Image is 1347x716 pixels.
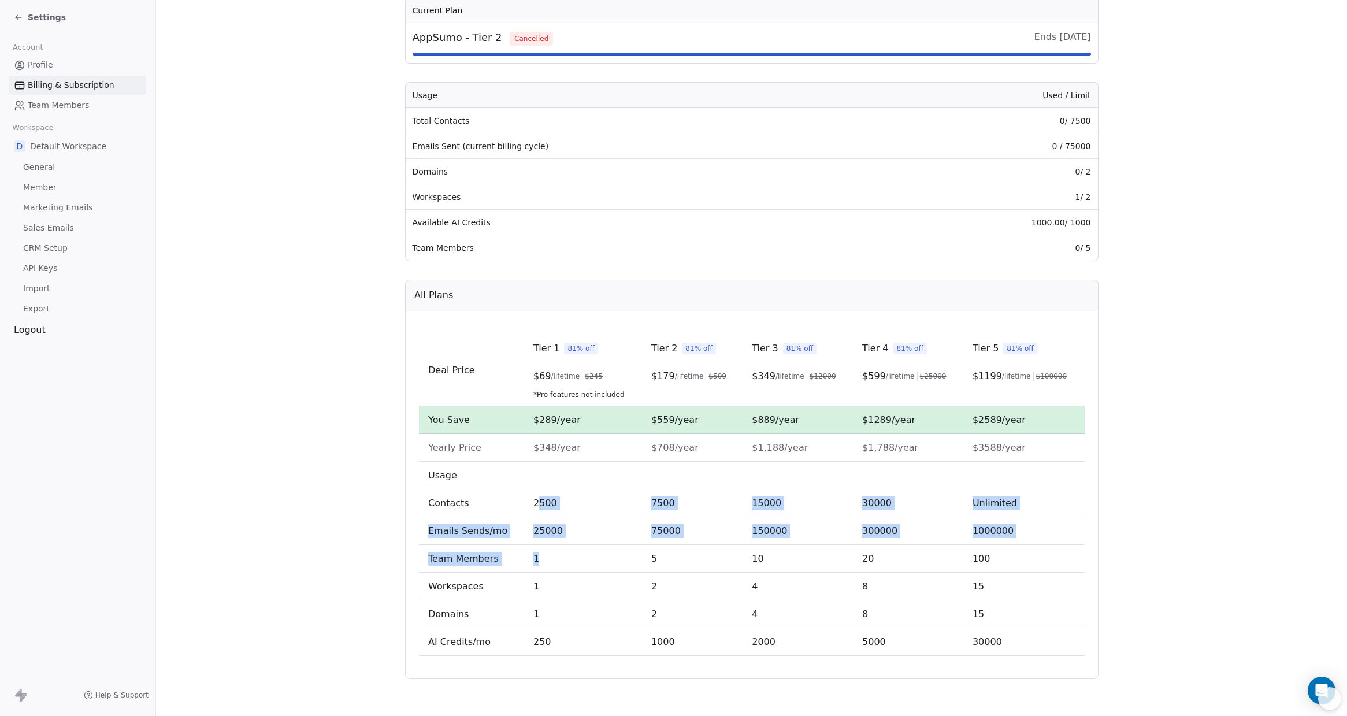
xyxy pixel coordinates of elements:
span: 81% off [1003,343,1037,354]
span: /lifetime [775,372,804,381]
th: Usage [406,83,871,108]
span: 150000 [752,525,787,536]
td: Contacts [419,489,524,517]
span: Yearly Price [428,442,481,453]
span: $ 1199 [972,369,1001,383]
span: D [14,140,25,152]
a: CRM Setup [9,239,146,258]
span: 2 [651,609,656,619]
a: Profile [9,55,146,75]
a: Marketing Emails [9,198,146,217]
span: Usage [428,470,457,481]
span: /lifetime [885,372,914,381]
span: Import [23,283,50,295]
a: Help & Support [84,691,149,700]
span: 8 [862,581,868,592]
span: $ 25000 [919,372,946,381]
span: Help & Support [95,691,149,700]
span: Workspace [8,119,58,136]
span: API Keys [23,262,57,274]
span: 4 [752,609,758,619]
span: 250 [533,636,551,647]
span: Export [23,303,50,315]
span: 7500 [651,498,674,509]
span: 1 [533,581,539,592]
span: $ 245 [585,372,603,381]
a: Settings [14,12,66,23]
span: $ 100000 [1036,372,1067,381]
span: Ends [DATE] [1034,30,1091,46]
span: Profile [28,59,53,71]
span: 81% off [893,343,927,354]
span: Settings [28,12,66,23]
a: General [9,158,146,177]
td: Workspaces [419,573,524,600]
span: 81% off [564,343,598,354]
td: 0 / 75000 [871,133,1098,159]
span: 81% off [682,343,716,354]
td: Domains [406,159,871,184]
span: $ 12000 [809,372,836,381]
td: AI Credits/mo [419,628,524,656]
td: 1000.00 / 1000 [871,210,1098,235]
span: 5 [651,553,656,564]
span: *Pro features not included [533,390,633,399]
span: 81% off [782,343,817,354]
span: $559/year [651,414,698,425]
td: Total Contacts [406,108,871,133]
td: 0 / 7500 [871,108,1098,133]
span: 1 [533,553,539,564]
a: Sales Emails [9,218,146,238]
span: Tier 4 [862,342,888,355]
span: $889/year [752,414,799,425]
span: $ 69 [533,369,551,383]
span: 15 [972,609,984,619]
a: Member [9,178,146,197]
span: Tier 5 [972,342,998,355]
span: $1289/year [862,414,915,425]
a: Team Members [9,96,146,115]
span: Billing & Subscription [28,79,114,91]
span: /lifetime [674,372,703,381]
span: Deal Price [428,365,475,376]
td: Available AI Credits [406,210,871,235]
span: 2000 [752,636,775,647]
span: Unlimited [972,498,1016,509]
span: 30000 [862,498,892,509]
span: 1000 [651,636,674,647]
span: General [23,161,55,173]
span: $1,188/year [752,442,808,453]
a: Billing & Subscription [9,76,146,95]
span: 10 [752,553,763,564]
span: Cancelled [510,32,553,46]
span: 25000 [533,525,563,536]
span: 15 [972,581,984,592]
span: Account [8,39,48,56]
a: Export [9,299,146,318]
span: $708/year [651,442,698,453]
span: $ 500 [708,372,726,381]
td: 0 / 2 [871,159,1098,184]
span: 1 [533,609,539,619]
span: Tier 3 [752,342,778,355]
span: All Plans [414,288,453,302]
span: $ 179 [651,369,674,383]
span: $2589/year [972,414,1025,425]
span: 1000000 [972,525,1013,536]
span: 20 [862,553,874,564]
span: Tier 1 [533,342,559,355]
td: 0 / 5 [871,235,1098,261]
span: 4 [752,581,758,592]
span: CRM Setup [23,242,68,254]
div: Open Intercom Messenger [1308,677,1335,704]
span: 2 [651,581,656,592]
span: $289/year [533,414,581,425]
span: Sales Emails [23,222,74,234]
span: /lifetime [551,372,580,381]
span: 100 [972,553,990,564]
span: $1,788/year [862,442,918,453]
span: AppSumo - Tier 2 [413,30,554,46]
td: Team Members [406,235,871,261]
td: Workspaces [406,184,871,210]
span: 8 [862,609,868,619]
